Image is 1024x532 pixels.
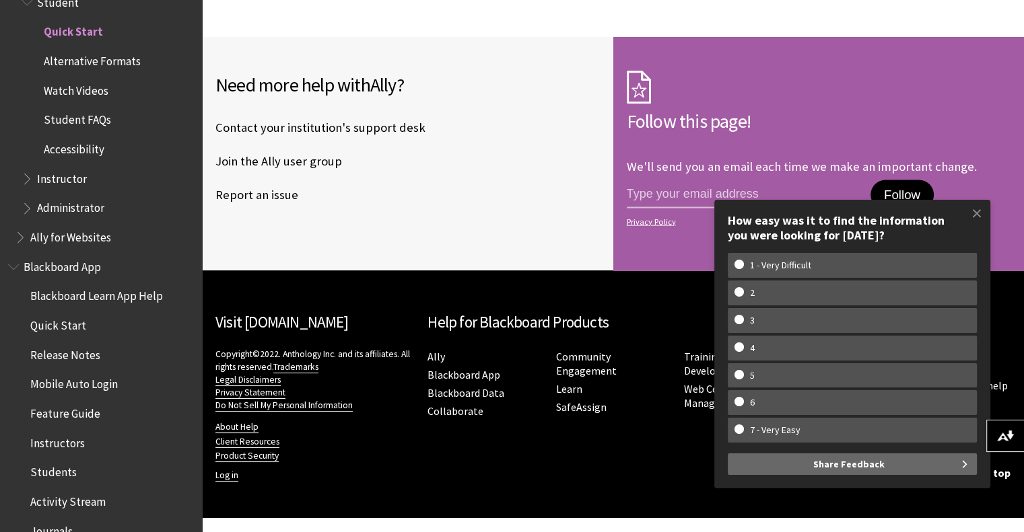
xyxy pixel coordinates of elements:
[30,226,111,244] span: Ally for Websites
[215,185,298,205] a: Report an issue
[44,109,111,127] span: Student FAQs
[428,311,798,334] h2: Help for Blackboard Products
[215,118,425,138] a: Contact your institution's support desk
[37,197,104,215] span: Administrator
[735,315,770,326] w-span: 3
[215,71,600,99] h2: Need more help with ?
[273,361,318,373] a: Trademarks
[735,424,816,436] w-span: 7 - Very Easy
[627,217,1007,227] a: Privacy Policy
[30,402,100,420] span: Feature Guide
[627,159,977,174] p: We'll send you an email each time we make an important change.
[735,397,770,408] w-span: 6
[30,314,86,332] span: Quick Start
[684,350,790,378] a: Training and Development Manager
[215,348,414,412] p: Copyright©2022. Anthology Inc. and its affiliates. All rights reserved.
[24,256,101,274] span: Blackboard App
[44,138,104,156] span: Accessibility
[627,107,1011,135] h2: Follow this page!
[37,167,87,186] span: Instructor
[215,400,353,412] a: Do Not Sell My Personal Information
[30,373,118,391] span: Mobile Auto Login
[215,469,238,482] a: Log in
[871,180,934,210] button: Follow
[627,180,871,208] input: email address
[728,213,977,242] div: How easy was it to find the information you were looking for [DATE]?
[684,382,761,410] a: Web Community Manager
[735,287,770,299] w-span: 2
[215,450,279,462] a: Product Security
[555,382,582,396] a: Learn
[627,71,651,104] img: Subscription Icon
[735,260,827,271] w-span: 1 - Very Difficult
[555,400,606,414] a: SafeAssign
[735,370,770,381] w-span: 5
[44,79,108,98] span: Watch Videos
[215,374,281,386] a: Legal Disclaimers
[428,368,500,382] a: Blackboard App
[215,421,259,433] a: About Help
[428,386,504,400] a: Blackboard Data
[813,453,885,475] span: Share Feedback
[30,490,106,508] span: Activity Stream
[44,21,103,39] span: Quick Start
[30,344,100,362] span: Release Notes
[428,350,445,364] a: Ally
[428,404,483,418] a: Collaborate
[370,73,397,97] span: Ally
[44,50,141,68] span: Alternative Formats
[30,285,163,303] span: Blackboard Learn App Help
[215,436,279,448] a: Client Resources
[30,461,77,479] span: Students
[215,151,342,172] a: Join the Ally user group
[30,432,85,450] span: Instructors
[555,350,616,378] a: Community Engagement
[735,342,770,354] w-span: 4
[215,312,348,332] a: Visit [DOMAIN_NAME]
[215,387,285,399] a: Privacy Statement
[728,453,977,475] button: Share Feedback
